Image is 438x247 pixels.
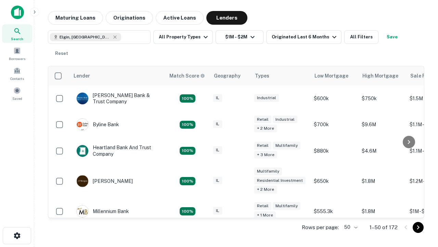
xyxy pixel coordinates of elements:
div: Multifamily [273,202,300,210]
td: $700k [310,111,358,138]
div: + 1 more [254,211,276,219]
div: Types [255,72,269,80]
h6: Match Score [169,72,204,80]
span: Contacts [10,76,24,81]
div: Low Mortgage [314,72,348,80]
img: capitalize-icon.png [11,5,24,19]
div: Matching Properties: 18, hasApolloMatch: undefined [180,121,195,129]
div: Geography [214,72,241,80]
div: Residential Investment [254,177,306,185]
button: Originations [106,11,153,25]
span: Search [11,36,23,42]
div: High Mortgage [362,72,398,80]
th: Geography [210,66,251,85]
th: Types [251,66,310,85]
div: IL [213,146,222,154]
div: [PERSON_NAME] Bank & Trust Company [76,92,158,105]
div: Retail [254,202,271,210]
button: Go to next page [413,222,424,233]
div: IL [213,207,222,215]
div: + 2 more [254,186,277,193]
button: Reset [51,47,73,60]
div: Industrial [254,94,279,102]
a: Borrowers [2,44,32,63]
td: $555.3k [310,198,358,224]
div: [PERSON_NAME] [76,175,133,187]
div: + 3 more [254,151,277,159]
div: Millennium Bank [76,205,129,217]
th: High Mortgage [358,66,406,85]
td: $650k [310,164,358,199]
div: IL [213,120,222,128]
div: Matching Properties: 19, hasApolloMatch: undefined [180,147,195,155]
td: $1.8M [358,198,406,224]
a: Search [2,24,32,43]
button: All Property Types [153,30,213,44]
th: Low Mortgage [310,66,358,85]
p: 1–50 of 172 [370,223,398,232]
td: $600k [310,85,358,111]
div: IL [213,94,222,102]
td: $1.8M [358,164,406,199]
a: Saved [2,84,32,103]
div: 50 [342,222,359,232]
div: IL [213,177,222,185]
div: Byline Bank [76,118,119,131]
div: + 2 more [254,125,277,132]
div: Lender [74,72,90,80]
button: Lenders [206,11,247,25]
img: picture [77,205,88,217]
iframe: Chat Widget [404,170,438,203]
td: $4.6M [358,138,406,164]
button: All Filters [344,30,378,44]
div: Retail [254,116,271,123]
div: Heartland Bank And Trust Company [76,144,158,157]
img: picture [77,175,88,187]
span: Borrowers [9,56,25,61]
div: Matching Properties: 16, hasApolloMatch: undefined [180,207,195,215]
td: $750k [358,85,406,111]
td: $880k [310,138,358,164]
div: Capitalize uses an advanced AI algorithm to match your search with the best lender. The match sco... [169,72,205,80]
button: Originated Last 6 Months [266,30,342,44]
div: Retail [254,142,271,150]
span: Saved [12,96,22,101]
img: picture [77,93,88,104]
button: Active Loans [156,11,204,25]
div: Industrial [273,116,297,123]
button: Save your search to get updates of matches that match your search criteria. [381,30,403,44]
div: Multifamily [273,142,300,150]
img: picture [77,145,88,157]
div: Matching Properties: 28, hasApolloMatch: undefined [180,94,195,103]
th: Capitalize uses an advanced AI algorithm to match your search with the best lender. The match sco... [165,66,210,85]
div: Matching Properties: 23, hasApolloMatch: undefined [180,177,195,185]
p: Rows per page: [302,223,339,232]
button: $1M - $2M [216,30,263,44]
button: Maturing Loans [48,11,103,25]
a: Contacts [2,64,32,83]
div: Multifamily [254,167,282,175]
img: picture [77,119,88,130]
div: Originated Last 6 Months [272,33,338,41]
th: Lender [69,66,165,85]
td: $9.6M [358,111,406,138]
span: Elgin, [GEOGRAPHIC_DATA], [GEOGRAPHIC_DATA] [60,34,111,40]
